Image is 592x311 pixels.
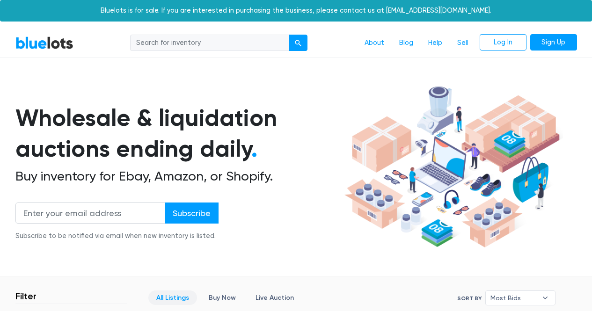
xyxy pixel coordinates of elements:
h3: Filter [15,290,37,302]
a: Buy Now [201,290,244,305]
a: Live Auction [248,290,302,305]
a: All Listings [148,290,197,305]
label: Sort By [457,294,482,303]
a: About [357,34,392,52]
b: ▾ [535,291,555,305]
a: Sign Up [530,34,577,51]
span: . [251,135,257,163]
a: BlueLots [15,36,73,50]
h1: Wholesale & liquidation auctions ending daily [15,102,341,165]
input: Enter your email address [15,203,165,224]
span: Most Bids [490,291,537,305]
input: Search for inventory [130,35,289,51]
a: Sell [450,34,476,52]
a: Log In [480,34,526,51]
input: Subscribe [165,203,219,224]
a: Blog [392,34,421,52]
a: Help [421,34,450,52]
img: hero-ee84e7d0318cb26816c560f6b4441b76977f77a177738b4e94f68c95b2b83dbb.png [341,82,563,252]
div: Subscribe to be notified via email when new inventory is listed. [15,231,219,241]
h2: Buy inventory for Ebay, Amazon, or Shopify. [15,168,341,184]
